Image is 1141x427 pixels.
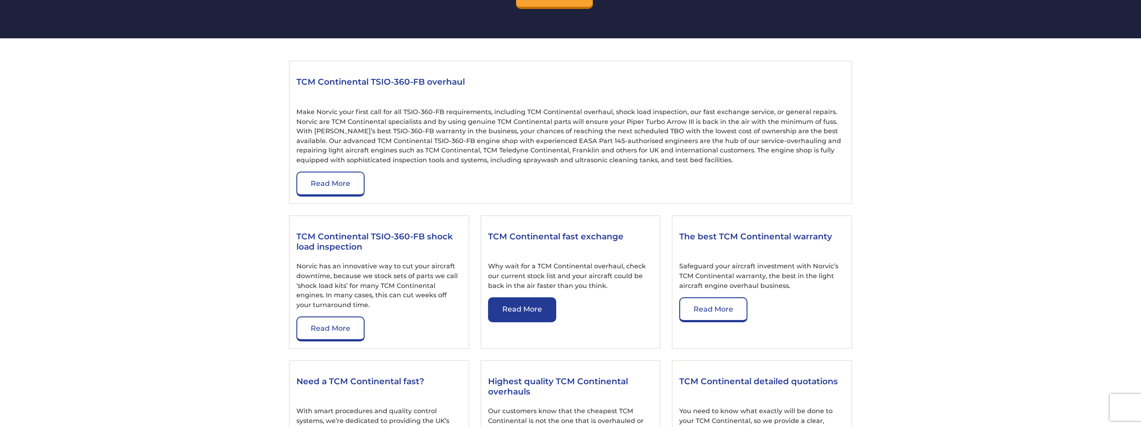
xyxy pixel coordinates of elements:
h3: TCM Continental TSIO-360-FB shock load inspection [296,231,461,254]
h3: Need a TCM Continental fast? [296,376,461,398]
a: Read More [296,172,365,197]
a: Read More [679,297,747,322]
a: Read More [296,316,365,341]
h3: TCM Continental detailed quotations [679,376,844,398]
h3: TCM Continental fast exchange [488,231,653,254]
h3: The best TCM Continental warranty [679,231,844,254]
p: Make Norvic your first call for all TSIO-360-FB requirements, including TCM Continental overhaul,... [296,107,844,165]
h3: TCM Continental TSIO-360-FB overhaul [296,77,844,99]
p: Safeguard your aircraft investment with Norvic’s TCM Continental warranty, the best in the light ... [679,262,844,291]
p: Why wait for a TCM Continental overhaul, check our current stock list and your aircraft could be ... [488,262,653,291]
h3: Highest quality TCM Continental overhauls [488,376,653,398]
p: Norvic has an innovative way to cut your aircraft downtime, because we stock sets of parts we cal... [296,262,461,310]
a: Read More [488,297,556,322]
